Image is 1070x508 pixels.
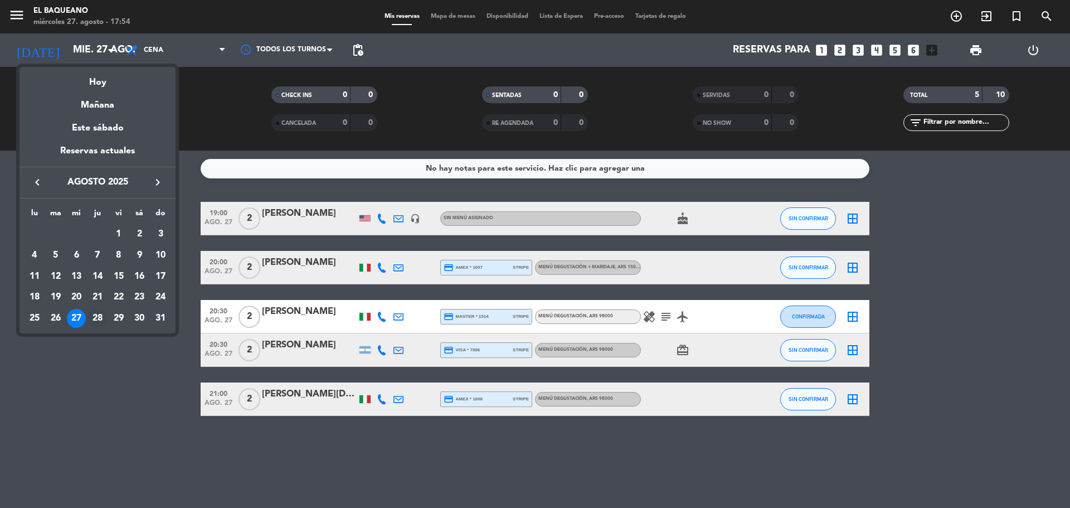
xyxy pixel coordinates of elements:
[109,267,128,286] div: 15
[66,245,87,266] td: 6 de agosto de 2025
[20,90,176,113] div: Mañana
[66,287,87,308] td: 20 de agosto de 2025
[45,266,66,287] td: 12 de agosto de 2025
[45,308,66,329] td: 26 de agosto de 2025
[87,207,108,224] th: jueves
[87,245,108,266] td: 7 de agosto de 2025
[66,266,87,287] td: 13 de agosto de 2025
[20,113,176,144] div: Este sábado
[45,245,66,266] td: 5 de agosto de 2025
[151,267,170,286] div: 17
[66,207,87,224] th: miércoles
[151,246,170,265] div: 10
[46,309,65,328] div: 26
[24,207,45,224] th: lunes
[27,175,47,190] button: keyboard_arrow_left
[150,287,171,308] td: 24 de agosto de 2025
[67,267,86,286] div: 13
[108,287,129,308] td: 22 de agosto de 2025
[46,288,65,307] div: 19
[24,224,108,245] td: AGO.
[151,288,170,307] div: 24
[88,246,107,265] div: 7
[109,288,128,307] div: 22
[130,309,149,328] div: 30
[150,224,171,245] td: 3 de agosto de 2025
[108,224,129,245] td: 1 de agosto de 2025
[129,245,150,266] td: 9 de agosto de 2025
[87,266,108,287] td: 14 de agosto de 2025
[25,288,44,307] div: 18
[66,308,87,329] td: 27 de agosto de 2025
[150,308,171,329] td: 31 de agosto de 2025
[108,266,129,287] td: 15 de agosto de 2025
[108,308,129,329] td: 29 de agosto de 2025
[31,176,44,189] i: keyboard_arrow_left
[25,309,44,328] div: 25
[67,288,86,307] div: 20
[45,207,66,224] th: martes
[24,245,45,266] td: 4 de agosto de 2025
[24,266,45,287] td: 11 de agosto de 2025
[130,267,149,286] div: 16
[151,225,170,244] div: 3
[46,267,65,286] div: 12
[24,287,45,308] td: 18 de agosto de 2025
[109,309,128,328] div: 29
[129,308,150,329] td: 30 de agosto de 2025
[129,266,150,287] td: 16 de agosto de 2025
[150,207,171,224] th: domingo
[129,224,150,245] td: 2 de agosto de 2025
[87,287,108,308] td: 21 de agosto de 2025
[20,67,176,90] div: Hoy
[130,288,149,307] div: 23
[67,309,86,328] div: 27
[25,246,44,265] div: 4
[108,207,129,224] th: viernes
[130,246,149,265] div: 9
[46,246,65,265] div: 5
[87,308,108,329] td: 28 de agosto de 2025
[88,288,107,307] div: 21
[88,309,107,328] div: 28
[150,266,171,287] td: 17 de agosto de 2025
[151,176,164,189] i: keyboard_arrow_right
[151,309,170,328] div: 31
[67,246,86,265] div: 6
[109,246,128,265] div: 8
[45,287,66,308] td: 19 de agosto de 2025
[24,308,45,329] td: 25 de agosto de 2025
[129,287,150,308] td: 23 de agosto de 2025
[109,225,128,244] div: 1
[108,245,129,266] td: 8 de agosto de 2025
[20,144,176,167] div: Reservas actuales
[88,267,107,286] div: 14
[47,175,148,190] span: agosto 2025
[25,267,44,286] div: 11
[150,245,171,266] td: 10 de agosto de 2025
[130,225,149,244] div: 2
[148,175,168,190] button: keyboard_arrow_right
[129,207,150,224] th: sábado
